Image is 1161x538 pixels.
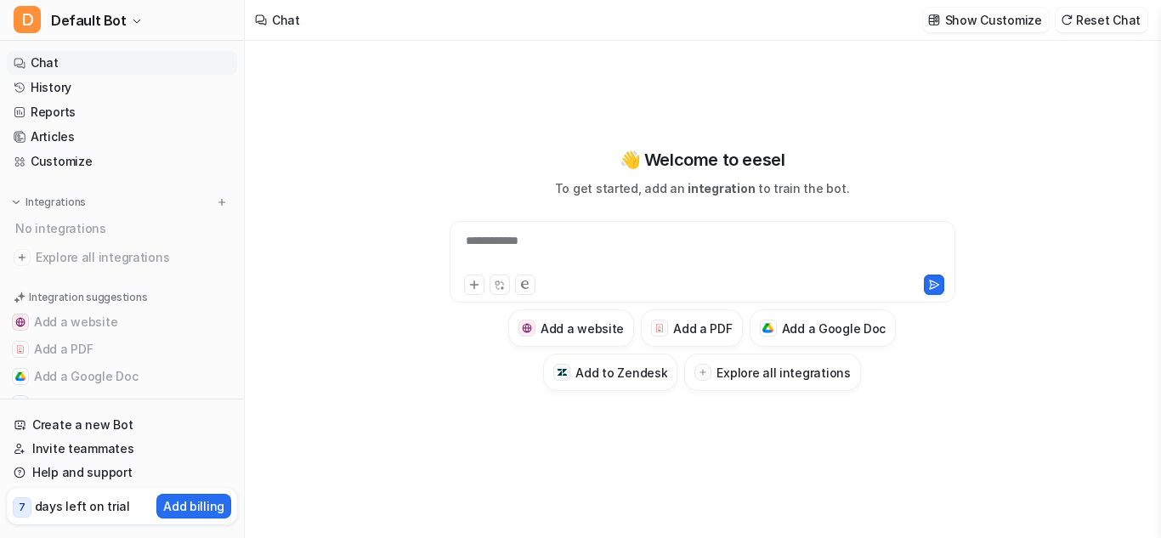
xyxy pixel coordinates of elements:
a: Customize [7,150,237,173]
img: Add a website [15,317,25,327]
img: Add a website [522,323,533,334]
p: Add billing [163,497,224,515]
button: Add to ZendeskAdd to Zendesk [7,390,237,417]
button: Add a Google DocAdd a Google Doc [750,309,897,347]
p: Integrations [25,195,86,209]
a: Invite teammates [7,437,237,461]
button: Add a websiteAdd a website [7,309,237,336]
img: Add a PDF [15,344,25,354]
h3: Add a Google Doc [782,320,886,337]
a: Create a new Bot [7,413,237,437]
img: expand menu [10,196,22,208]
span: D [14,6,41,33]
img: Add a PDF [654,323,665,333]
a: Chat [7,51,237,75]
button: Add billing [156,494,231,518]
img: Add a Google Doc [762,323,773,333]
p: To get started, add an to train the bot. [555,179,849,197]
img: menu_add.svg [216,196,228,208]
img: Add a Google Doc [15,371,25,382]
a: Explore all integrations [7,246,237,269]
button: Explore all integrations [684,354,860,391]
div: Chat [272,11,300,29]
a: Help and support [7,461,237,484]
button: Add a Google DocAdd a Google Doc [7,363,237,390]
p: Show Customize [945,11,1042,29]
a: Reports [7,100,237,124]
div: No integrations [10,214,237,242]
span: Explore all integrations [36,244,230,271]
a: History [7,76,237,99]
span: integration [688,181,755,195]
p: days left on trial [35,497,130,515]
h3: Add to Zendesk [575,364,667,382]
span: Default Bot [51,8,127,32]
img: reset [1061,14,1073,26]
a: Articles [7,125,237,149]
p: Integration suggestions [29,290,147,305]
h3: Explore all integrations [716,364,850,382]
button: Add a websiteAdd a website [508,309,634,347]
img: explore all integrations [14,249,31,266]
button: Add a PDFAdd a PDF [641,309,742,347]
button: Integrations [7,194,91,211]
img: Add to Zendesk [557,367,568,378]
h3: Add a website [541,320,624,337]
h3: Add a PDF [673,320,732,337]
button: Add a PDFAdd a PDF [7,336,237,363]
img: customize [928,14,940,26]
p: 👋 Welcome to eesel [620,147,785,173]
p: 7 [19,500,25,515]
button: Reset Chat [1056,8,1147,32]
button: Show Customize [923,8,1049,32]
button: Add to ZendeskAdd to Zendesk [543,354,677,391]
